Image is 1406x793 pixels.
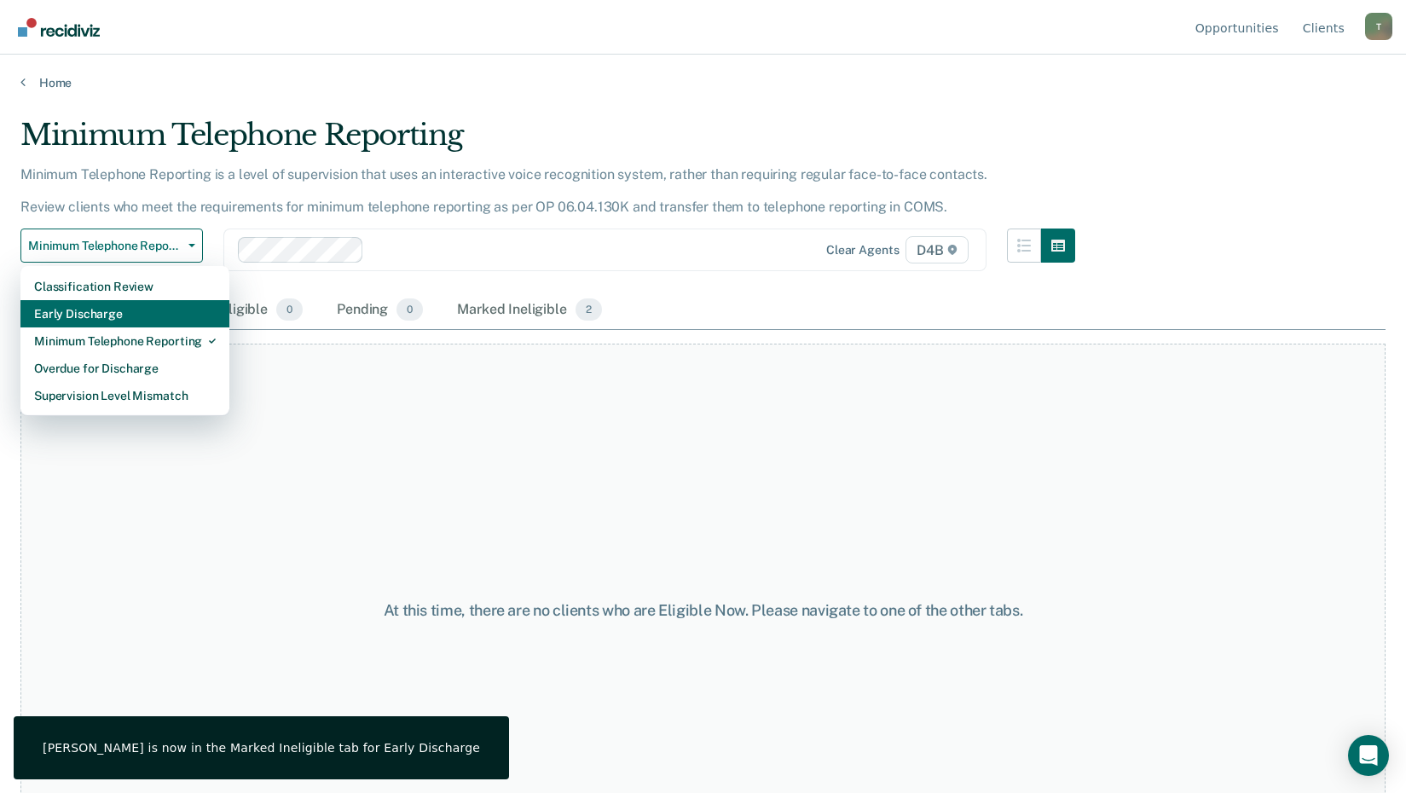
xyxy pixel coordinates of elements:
div: Minimum Telephone Reporting [20,118,1075,166]
div: Open Intercom Messenger [1348,735,1389,776]
div: Classification Review [34,273,216,300]
div: Dropdown Menu [20,266,229,416]
div: At this time, there are no clients who are Eligible Now. Please navigate to one of the other tabs. [362,601,1044,620]
div: Early Discharge [34,300,216,327]
div: Marked Ineligible2 [454,292,605,329]
span: 0 [396,298,423,321]
span: 0 [276,298,303,321]
p: Minimum Telephone Reporting is a level of supervision that uses an interactive voice recognition ... [20,166,987,215]
div: Minimum Telephone Reporting [34,327,216,355]
span: Minimum Telephone Reporting [28,239,182,253]
div: T [1365,13,1392,40]
div: Clear agents [826,243,899,258]
div: Supervision Level Mismatch [34,382,216,409]
a: Home [20,75,1386,90]
button: Minimum Telephone Reporting [20,229,203,263]
div: Almost Eligible0 [169,292,306,329]
button: Profile dropdown button [1365,13,1392,40]
div: Overdue for Discharge [34,355,216,382]
span: 2 [576,298,602,321]
div: Pending0 [333,292,426,329]
span: D4B [906,236,968,263]
div: [PERSON_NAME] is now in the Marked Ineligible tab for Early Discharge [43,740,480,755]
img: Recidiviz [18,18,100,37]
